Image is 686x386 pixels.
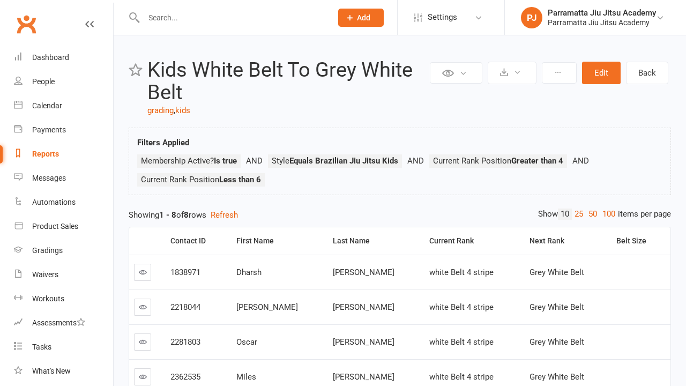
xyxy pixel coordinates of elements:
[14,287,113,311] a: Workouts
[530,372,584,382] span: Grey White Belt
[170,372,200,382] span: 2362535
[129,209,671,221] div: Showing of rows
[333,268,394,277] span: [PERSON_NAME]
[32,174,66,182] div: Messages
[616,237,662,245] div: Belt Size
[530,237,603,245] div: Next Rank
[13,11,40,38] a: Clubworx
[32,101,62,110] div: Calendar
[214,156,237,166] strong: Is true
[174,106,175,115] span: ,
[333,372,394,382] span: [PERSON_NAME]
[429,302,494,312] span: white Belt 4 stripe
[14,335,113,359] a: Tasks
[538,209,671,220] div: Show items per page
[14,118,113,142] a: Payments
[14,263,113,287] a: Waivers
[530,337,584,347] span: Grey White Belt
[137,138,189,147] strong: Filters Applied
[170,268,200,277] span: 1838971
[429,337,494,347] span: white Belt 4 stripe
[429,372,494,382] span: white Belt 4 stripe
[32,318,85,327] div: Assessments
[548,18,656,27] div: Parramatta Jiu Jitsu Academy
[272,156,398,166] span: Style
[32,343,51,351] div: Tasks
[582,62,621,84] button: Edit
[289,156,398,166] strong: Equals Brazilian Jiu Jitsu Kids
[338,9,384,27] button: Add
[236,268,262,277] span: Dharsh
[530,268,584,277] span: Grey White Belt
[32,77,55,86] div: People
[32,367,71,375] div: What's New
[32,294,64,303] div: Workouts
[14,142,113,166] a: Reports
[32,222,78,231] div: Product Sales
[32,198,76,206] div: Automations
[170,337,200,347] span: 2281803
[175,106,190,115] a: kids
[14,239,113,263] a: Gradings
[141,156,237,166] span: Membership Active?
[14,46,113,70] a: Dashboard
[147,59,427,104] h2: Kids White Belt To Grey White Belt
[184,210,189,220] strong: 8
[147,106,174,115] a: grading
[32,270,58,279] div: Waivers
[511,156,563,166] strong: Greater than 4
[572,209,586,220] a: 25
[32,246,63,255] div: Gradings
[141,175,261,184] span: Current Rank Position
[429,268,494,277] span: white Belt 4 stripe
[170,302,200,312] span: 2218044
[140,10,324,25] input: Search...
[14,190,113,214] a: Automations
[333,237,416,245] div: Last Name
[333,337,394,347] span: [PERSON_NAME]
[586,209,600,220] a: 50
[236,372,256,382] span: Miles
[32,53,69,62] div: Dashboard
[521,7,542,28] div: PJ
[357,13,370,22] span: Add
[558,209,572,220] a: 10
[530,302,584,312] span: Grey White Belt
[170,237,223,245] div: Contact ID
[14,311,113,335] a: Assessments
[600,209,618,220] a: 100
[236,302,298,312] span: [PERSON_NAME]
[548,8,656,18] div: Parramatta Jiu Jitsu Academy
[236,237,319,245] div: First Name
[211,209,238,221] button: Refresh
[429,237,516,245] div: Current Rank
[14,94,113,118] a: Calendar
[14,166,113,190] a: Messages
[14,214,113,239] a: Product Sales
[433,156,563,166] span: Current Rank Position
[32,125,66,134] div: Payments
[14,70,113,94] a: People
[219,175,261,184] strong: Less than 6
[236,337,257,347] span: Oscar
[14,359,113,383] a: What's New
[32,150,59,158] div: Reports
[428,5,457,29] span: Settings
[626,62,668,84] a: Back
[333,302,394,312] span: [PERSON_NAME]
[159,210,176,220] strong: 1 - 8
